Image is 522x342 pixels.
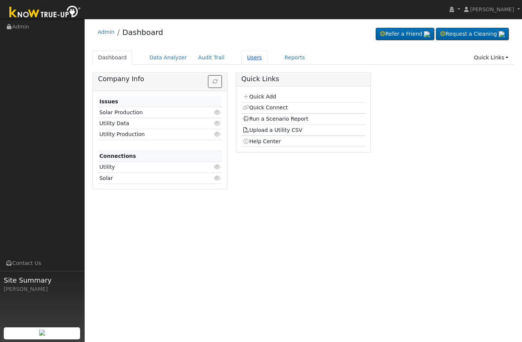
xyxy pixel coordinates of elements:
td: Utility [98,162,202,173]
h5: Company Info [98,75,222,83]
a: Reports [279,51,311,65]
a: Audit Trail [193,51,230,65]
a: Help Center [243,138,281,144]
a: Dashboard [93,51,133,65]
i: Click to view [214,110,221,115]
a: Request a Cleaning [436,28,509,41]
span: Site Summary [4,275,80,285]
strong: Connections [99,153,136,159]
a: Quick Connect [243,104,288,110]
i: Click to view [214,176,221,181]
a: Data Analyzer [144,51,193,65]
i: Click to view [214,121,221,126]
a: Upload a Utility CSV [243,127,302,133]
img: Know True-Up [6,4,85,21]
a: Users [241,51,268,65]
a: Dashboard [122,28,163,37]
img: retrieve [424,31,430,37]
img: retrieve [39,330,45,336]
td: Utility Data [98,118,202,129]
a: Quick Add [243,94,276,100]
span: [PERSON_NAME] [470,6,514,12]
td: Solar [98,173,202,184]
strong: Issues [99,98,118,104]
div: [PERSON_NAME] [4,285,80,293]
a: Admin [98,29,115,35]
td: Solar Production [98,107,202,118]
a: Run a Scenario Report [243,116,308,122]
a: Quick Links [468,51,514,65]
img: retrieve [499,31,505,37]
td: Utility Production [98,129,202,140]
i: Click to view [214,164,221,169]
h5: Quick Links [241,75,366,83]
i: Click to view [214,132,221,137]
a: Refer a Friend [376,28,434,41]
